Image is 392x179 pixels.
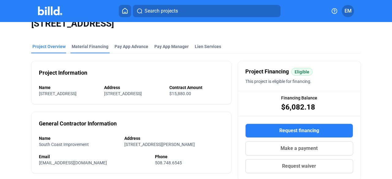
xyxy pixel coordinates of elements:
div: Lien Services [195,43,221,50]
div: Material Financing [72,43,108,50]
div: Address [124,135,224,141]
span: [STREET_ADDRESS] [31,18,360,29]
div: Address [104,84,163,91]
span: Search projects [145,7,178,15]
div: Name [39,135,118,141]
button: Request financing [245,124,353,138]
span: [STREET_ADDRESS] [39,91,77,96]
span: EM [345,7,352,15]
span: Project Financing [245,67,289,76]
div: Pay App Advance [115,43,148,50]
button: Make a payment [245,141,353,155]
mat-chip: Eligible [291,68,313,76]
span: Make a payment [281,145,318,152]
span: [STREET_ADDRESS][PERSON_NAME] [124,142,195,147]
button: EM [342,5,354,17]
button: Search projects [133,5,281,17]
span: This project is eligible for financing. [245,79,311,84]
span: Pay App Manager [154,43,189,50]
div: General Contractor Information [39,119,117,128]
span: [EMAIL_ADDRESS][DOMAIN_NAME] [39,160,107,165]
img: Billd Company Logo [38,6,62,15]
div: Email [39,154,149,160]
span: Financing Balance [281,95,317,101]
div: Name [39,84,98,91]
span: $6,082.18 [281,102,315,112]
span: $15,880.00 [169,91,191,96]
span: South Coast Improvement [39,142,89,147]
div: Phone [155,154,224,160]
button: Request waiver [245,159,353,173]
span: Request waiver [282,162,316,170]
div: Contract Amount [169,84,224,91]
span: Request financing [279,127,319,134]
div: Project Information [39,69,87,77]
span: 508.748.6545 [155,160,182,165]
div: Project Overview [32,43,66,50]
span: [STREET_ADDRESS] [104,91,142,96]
